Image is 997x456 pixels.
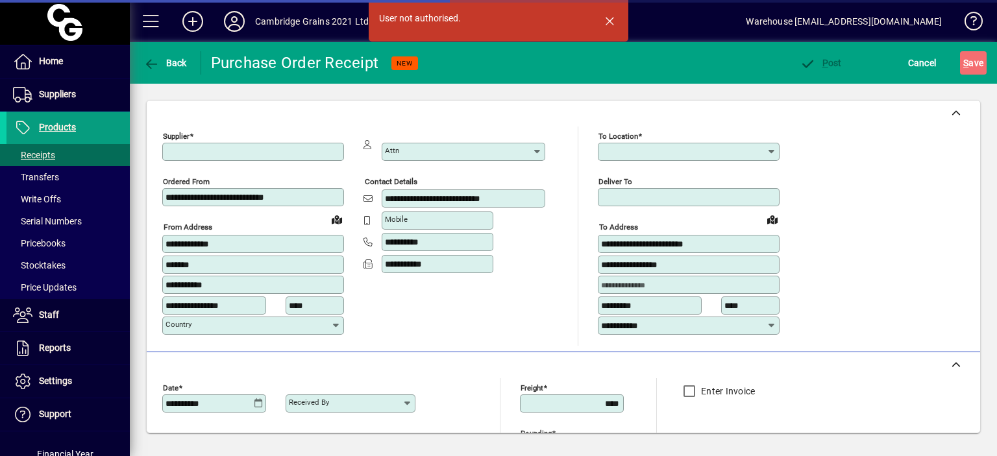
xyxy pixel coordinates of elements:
a: Suppliers [6,78,130,111]
a: Transfers [6,166,130,188]
span: ost [800,58,842,68]
mat-label: Freight [521,383,543,392]
span: Settings [39,376,72,386]
mat-label: Deliver To [598,177,632,186]
div: Purchase Order Receipt [211,53,379,73]
button: Post [796,51,845,75]
button: Profile [214,10,255,33]
div: Warehouse [EMAIL_ADDRESS][DOMAIN_NAME] [746,11,942,32]
span: Reports [39,342,71,353]
span: Suppliers [39,89,76,99]
a: View on map [762,209,783,230]
a: Staff [6,299,130,331]
span: Stocktakes [13,260,66,270]
span: Staff [39,309,59,320]
span: Pricebooks [13,238,66,248]
span: Support [39,409,71,419]
mat-label: Ordered from [163,177,210,186]
span: ave [963,53,983,73]
a: Stocktakes [6,254,130,276]
a: Knowledge Base [955,3,981,45]
mat-label: Mobile [385,215,408,224]
span: Products [39,122,76,132]
a: Home [6,45,130,78]
mat-label: Attn [385,146,399,155]
span: Transfers [13,172,59,182]
a: Write Offs [6,188,130,210]
button: Cancel [905,51,940,75]
label: Enter Invoice [698,385,755,398]
button: Back [140,51,190,75]
span: S [963,58,968,68]
a: Support [6,398,130,431]
span: Serial Numbers [13,216,82,226]
a: Price Updates [6,276,130,298]
span: Write Offs [13,194,61,204]
span: Back [143,58,187,68]
span: Receipts [13,150,55,160]
app-page-header-button: Back [130,51,201,75]
span: P [822,58,828,68]
mat-label: Received by [289,398,329,407]
mat-label: To location [598,132,638,141]
a: Serial Numbers [6,210,130,232]
div: Cambridge Grains 2021 Ltd [255,11,369,32]
span: Cancel [908,53,937,73]
a: View on map [326,209,347,230]
span: Price Updates [13,282,77,293]
span: NEW [397,59,413,67]
button: Save [960,51,987,75]
a: Reports [6,332,130,365]
a: Pricebooks [6,232,130,254]
mat-label: Supplier [163,132,190,141]
mat-label: Rounding [521,428,552,437]
button: Add [172,10,214,33]
mat-label: Date [163,383,178,392]
a: Settings [6,365,130,398]
mat-label: Country [166,320,191,329]
a: Receipts [6,144,130,166]
span: Home [39,56,63,66]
